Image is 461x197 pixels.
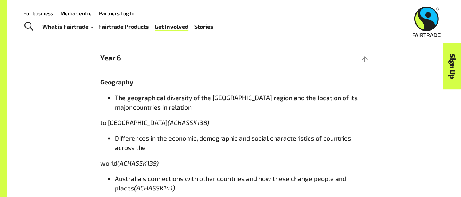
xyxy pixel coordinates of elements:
em: (ACHASSK138) [168,118,209,126]
a: What is Fairtrade [42,21,93,32]
a: For business [23,10,53,16]
a: Fairtrade Products [98,21,149,32]
span: Differences in the economic, demographic and social characteristics of countries across the [115,134,351,151]
span: Year 6 [100,52,301,63]
em: (ACHASSK141) [134,184,175,192]
em: (ACHASSK139) [117,159,159,167]
img: Fairtrade Australia New Zealand logo [413,7,441,37]
a: Get Involved [155,21,188,32]
a: Stories [194,21,213,32]
span: to [GEOGRAPHIC_DATA] [100,118,209,126]
span: world [100,159,159,167]
span: Australia’s connections with other countries and how these change people and places [115,174,346,192]
a: Partners Log In [99,10,134,16]
b: Geography [100,78,133,86]
a: Toggle Search [20,17,38,36]
a: Media Centre [60,10,92,16]
span: The geographical diversity of the [GEOGRAPHIC_DATA] region and the location of its major countrie... [115,94,358,111]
